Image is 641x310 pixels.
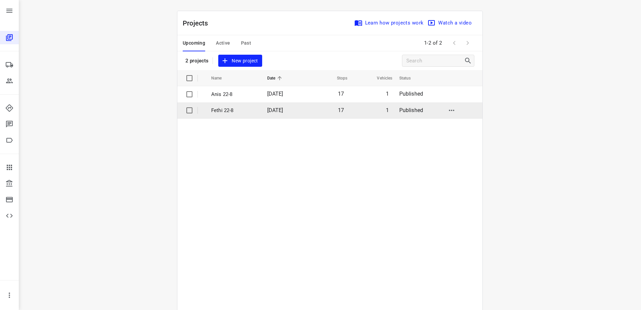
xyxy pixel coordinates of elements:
[267,107,283,113] span: [DATE]
[386,107,389,113] span: 1
[338,107,344,113] span: 17
[267,91,283,97] span: [DATE]
[461,36,474,50] span: Next Page
[464,57,474,65] div: Search
[386,91,389,97] span: 1
[399,107,423,113] span: Published
[211,74,231,82] span: Name
[399,91,423,97] span: Published
[183,39,205,47] span: Upcoming
[185,58,209,64] p: 2 projects
[183,18,214,28] p: Projects
[216,39,230,47] span: Active
[406,56,464,66] input: Search projects
[328,74,348,82] span: Stops
[338,91,344,97] span: 17
[448,36,461,50] span: Previous Page
[399,74,420,82] span: Status
[241,39,251,47] span: Past
[211,91,257,98] p: Anis 22-8
[222,57,258,65] span: New project
[211,107,257,114] p: Fethi 22-8
[421,36,445,50] span: 1-2 of 2
[267,74,284,82] span: Date
[368,74,392,82] span: Vehicles
[218,55,262,67] button: New project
